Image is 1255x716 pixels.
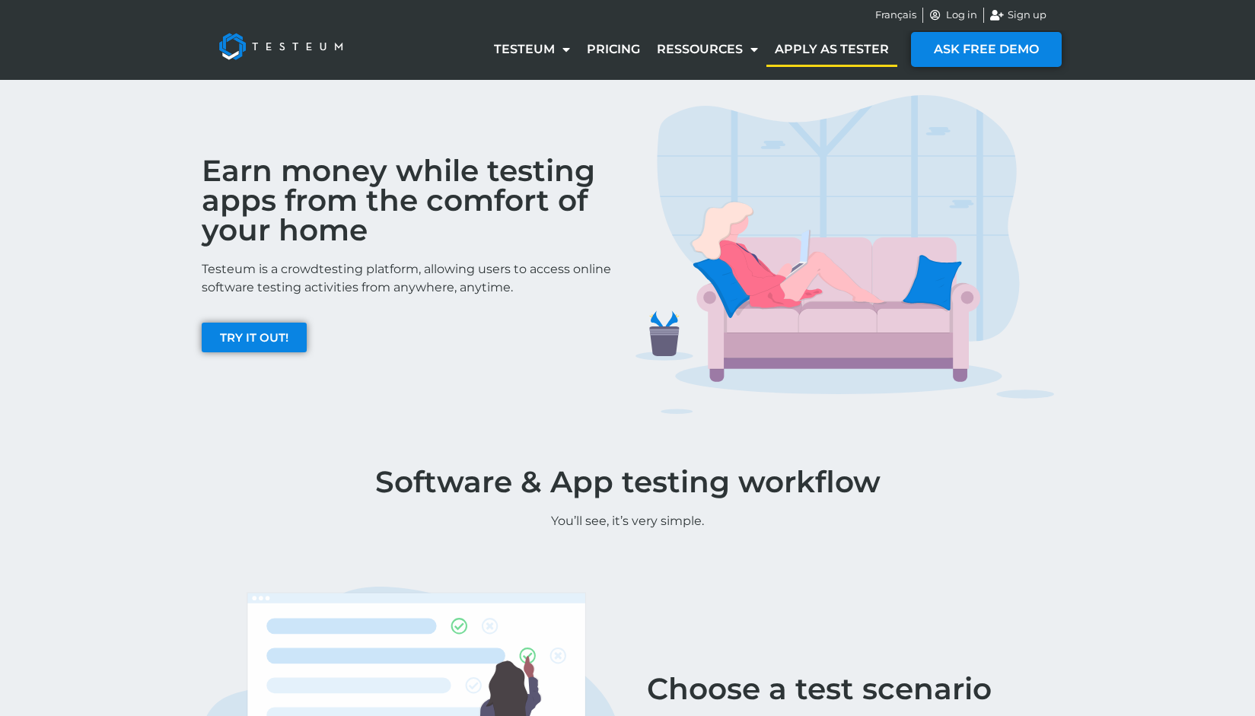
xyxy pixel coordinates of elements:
p: You’ll see, it’s very simple. [194,512,1062,530]
img: Testeum Logo - Application crowdtesting platform [202,16,360,77]
a: Testeum [486,32,578,67]
nav: Menu [486,32,897,67]
a: Ressources [648,32,766,67]
img: TESTERS IMG 1 [635,95,1054,415]
a: Log in [929,8,978,23]
a: Apply as tester [766,32,897,67]
a: Pricing [578,32,648,67]
a: TRY IT OUT! [202,323,307,352]
h2: Choose a test scenario [647,674,1017,704]
a: ASK FREE DEMO [911,32,1062,67]
span: Log in [942,8,977,23]
p: Testeum is a crowdtesting platform, allowing users to access online software testing activities f... [202,260,620,297]
a: Français [875,8,916,23]
span: TRY IT OUT! [220,332,288,343]
h1: Software & App testing workflow [194,467,1062,497]
span: ASK FREE DEMO [934,43,1039,56]
a: Sign up [990,8,1046,23]
span: Sign up [1004,8,1046,23]
h2: Earn money while testing apps from the comfort of your home [202,156,620,245]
